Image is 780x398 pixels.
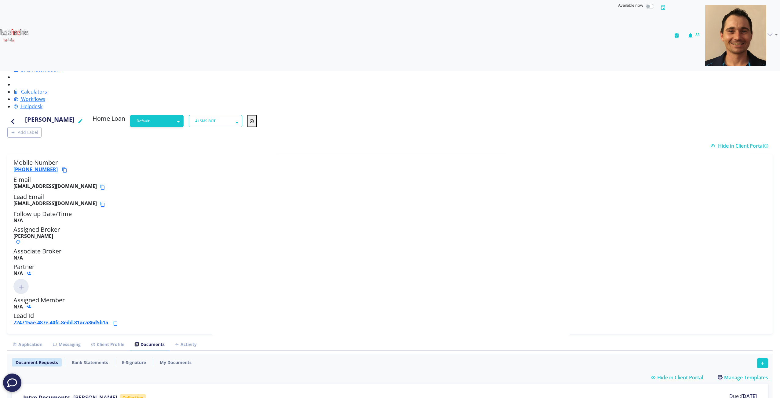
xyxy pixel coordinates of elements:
a: Document Requests [12,358,62,367]
b: N/A [13,270,23,277]
img: Click to add new member [13,279,29,294]
span: Workflows [21,96,45,102]
b: [EMAIL_ADDRESS][DOMAIN_NAME] [13,201,97,208]
h5: Assigned Member [13,297,767,310]
h5: Lead Email [13,193,767,208]
a: Calculators [13,88,47,95]
button: Copy email [99,183,108,191]
h5: Associate Broker [13,248,767,261]
h5: Home Loan [93,115,125,125]
button: Default [130,115,184,127]
h5: Partner [13,263,767,276]
b: N/A [13,217,23,224]
h5: Assigned Broker [13,226,767,245]
a: E-Signature [118,358,150,367]
button: Copy phone [61,166,70,174]
h5: Lead Id [13,312,767,327]
a: Bank Statements [68,358,112,367]
span: Hide in Client Portal [718,142,770,149]
h5: E-mail [13,176,767,191]
a: Manage Templates [718,374,768,381]
span: Helpdesk [21,103,42,110]
h5: Mobile Number [13,159,767,174]
span: 83 [695,32,700,37]
a: Application [7,338,48,351]
b: N/A [13,254,23,261]
span: Follow up Date/Time [13,210,72,218]
a: SMS Automation [13,66,60,73]
a: [PHONE_NUMBER] [13,166,58,173]
a: Client Profile [86,338,129,351]
b: N/A [13,303,23,310]
b: [PERSON_NAME] [13,233,53,239]
a: 724715ae-487e-40fc-8edd-81aca86d5b1a [13,319,108,326]
span: Calculators [21,88,47,95]
a: Workflows [13,96,45,102]
span: Available now [618,2,643,8]
a: Documents [129,338,169,351]
a: My Documents [156,358,195,367]
a: Hide in Client Portal [710,142,770,149]
button: Add Label [7,127,42,138]
button: Copy lead id [112,319,120,327]
a: Helpdesk [13,103,42,110]
button: AI SMS BOT [189,115,242,127]
h4: [PERSON_NAME] [25,115,75,127]
img: d9df0ad3-c6af-46dd-a355-72ef7f6afda3-637400917012654623.png [705,5,766,66]
a: Activity [169,338,202,351]
button: 83 [685,2,703,68]
a: Hide in Client Portal [651,374,703,381]
a: Messaging [48,338,86,351]
b: [EMAIL_ADDRESS][DOMAIN_NAME] [13,183,97,191]
button: Copy email [99,201,108,208]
